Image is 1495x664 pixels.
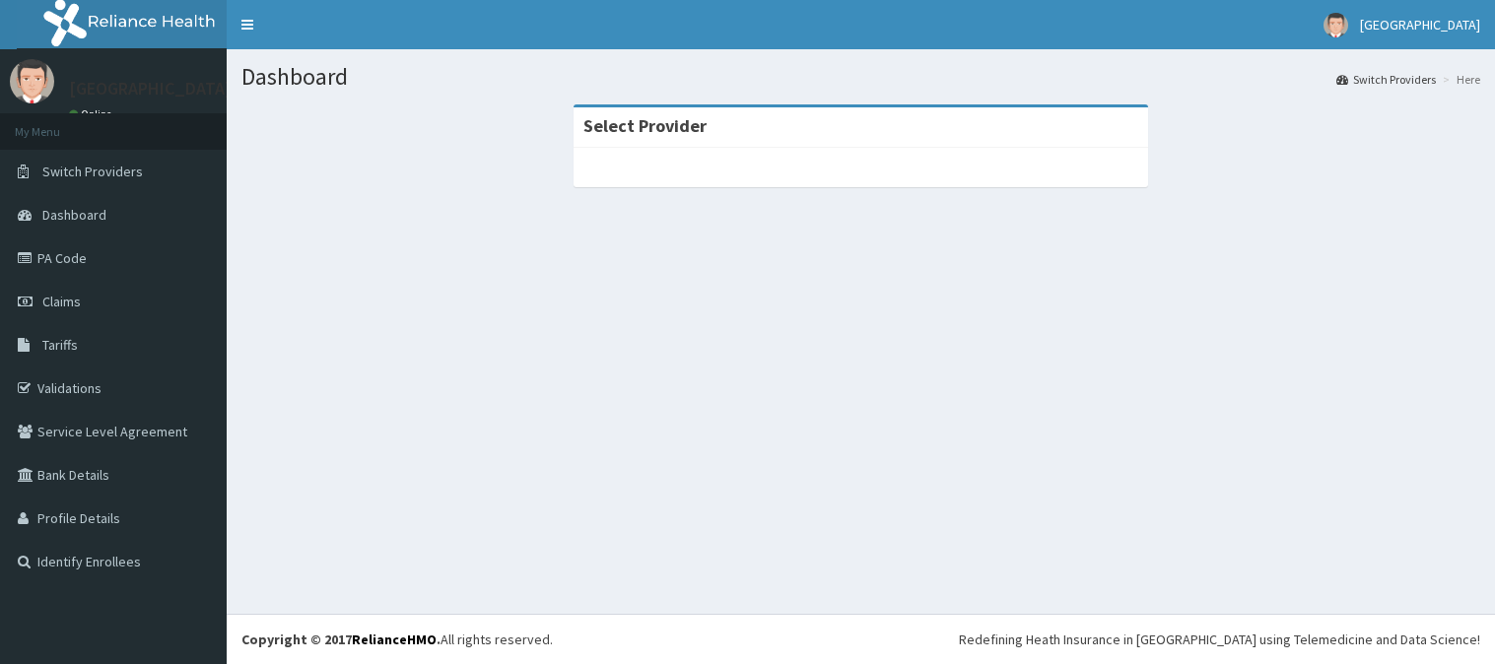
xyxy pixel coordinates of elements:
[352,631,437,648] a: RelianceHMO
[10,59,54,103] img: User Image
[1336,71,1436,88] a: Switch Providers
[241,631,441,648] strong: Copyright © 2017 .
[42,163,143,180] span: Switch Providers
[1360,16,1480,33] span: [GEOGRAPHIC_DATA]
[69,80,232,98] p: [GEOGRAPHIC_DATA]
[583,114,707,137] strong: Select Provider
[959,630,1480,649] div: Redefining Heath Insurance in [GEOGRAPHIC_DATA] using Telemedicine and Data Science!
[69,107,116,121] a: Online
[42,336,78,354] span: Tariffs
[42,206,106,224] span: Dashboard
[1324,13,1348,37] img: User Image
[241,64,1480,90] h1: Dashboard
[42,293,81,310] span: Claims
[1438,71,1480,88] li: Here
[227,614,1495,664] footer: All rights reserved.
